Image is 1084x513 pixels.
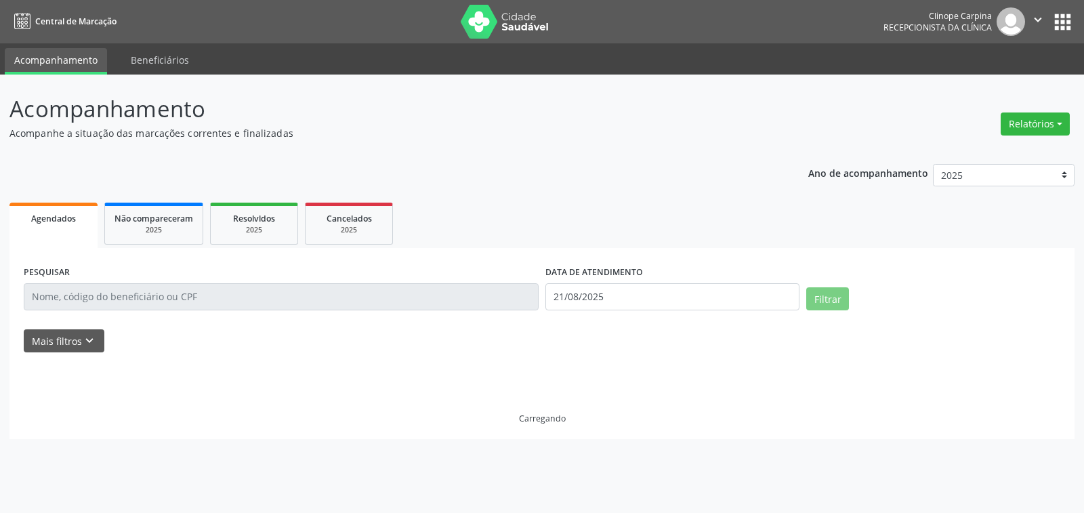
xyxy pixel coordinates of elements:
[121,48,199,72] a: Beneficiários
[997,7,1025,36] img: img
[9,10,117,33] a: Central de Marcação
[808,164,928,181] p: Ano de acompanhamento
[24,262,70,283] label: PESQUISAR
[806,287,849,310] button: Filtrar
[1051,10,1075,34] button: apps
[114,225,193,235] div: 2025
[233,213,275,224] span: Resolvidos
[82,333,97,348] i: keyboard_arrow_down
[327,213,372,224] span: Cancelados
[24,283,539,310] input: Nome, código do beneficiário ou CPF
[9,92,755,126] p: Acompanhamento
[9,126,755,140] p: Acompanhe a situação das marcações correntes e finalizadas
[35,16,117,27] span: Central de Marcação
[1025,7,1051,36] button: 
[545,262,643,283] label: DATA DE ATENDIMENTO
[883,22,992,33] span: Recepcionista da clínica
[1001,112,1070,136] button: Relatórios
[519,413,566,424] div: Carregando
[5,48,107,75] a: Acompanhamento
[315,225,383,235] div: 2025
[24,329,104,353] button: Mais filtroskeyboard_arrow_down
[545,283,799,310] input: Selecione um intervalo
[220,225,288,235] div: 2025
[114,213,193,224] span: Não compareceram
[883,10,992,22] div: Clinope Carpina
[1030,12,1045,27] i: 
[31,213,76,224] span: Agendados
